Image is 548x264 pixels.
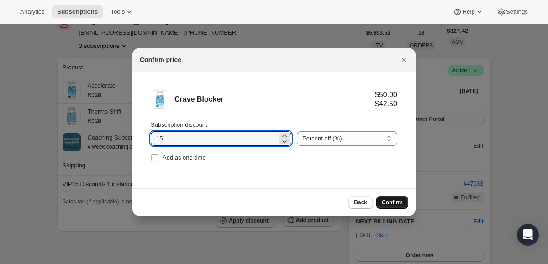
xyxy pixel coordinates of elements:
[382,199,403,206] span: Confirm
[15,5,50,18] button: Analytics
[52,5,103,18] button: Subscriptions
[151,121,207,128] span: Subscription discount
[375,99,397,109] div: $42.50
[397,53,410,66] button: Close
[491,5,533,18] button: Settings
[348,196,373,209] button: Back
[57,8,98,16] span: Subscriptions
[354,199,367,206] span: Back
[174,95,375,104] div: Crave Blocker
[506,8,528,16] span: Settings
[462,8,474,16] span: Help
[517,224,539,246] div: Open Intercom Messenger
[105,5,139,18] button: Tools
[375,90,397,99] div: $50.00
[151,90,169,109] img: Crave Blocker
[20,8,44,16] span: Analytics
[163,154,206,161] span: Add as one-time
[140,55,181,64] h2: Confirm price
[376,196,408,209] button: Confirm
[448,5,489,18] button: Help
[111,8,125,16] span: Tools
